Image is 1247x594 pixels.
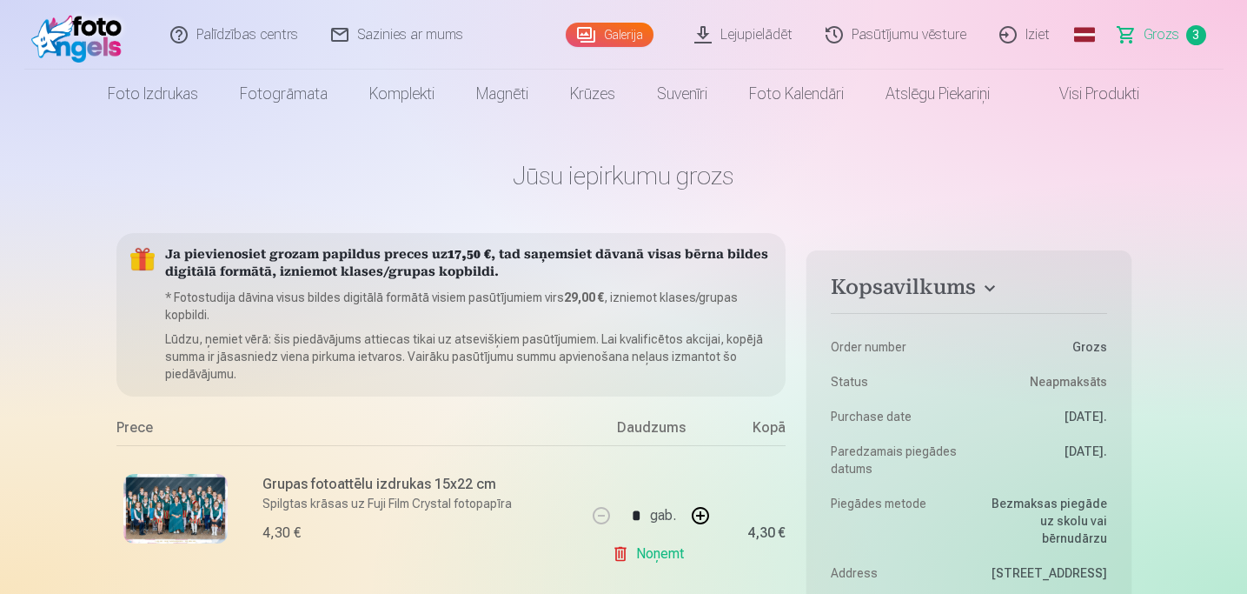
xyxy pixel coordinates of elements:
[87,70,219,118] a: Foto izdrukas
[219,70,348,118] a: Fotogrāmata
[455,70,549,118] a: Magnēti
[165,330,773,383] p: Lūdzu, ņemiet vērā: šis piedāvājums attiecas tikai uz atsevišķiem pasūtījumiem. Lai kvalificētos ...
[831,495,960,547] dt: Piegādes metode
[116,417,587,445] div: Prece
[978,338,1107,356] dd: Grozs
[262,523,301,544] div: 4,30 €
[636,70,728,118] a: Suvenīri
[978,443,1107,477] dd: [DATE].
[650,495,676,537] div: gab.
[549,70,636,118] a: Krūzes
[31,7,131,63] img: /fa1
[586,417,716,445] div: Daudzums
[978,408,1107,425] dd: [DATE].
[865,70,1011,118] a: Atslēgu piekariņi
[116,160,1131,191] h1: Jūsu iepirkumu grozs
[612,537,691,571] a: Noņemt
[1186,25,1206,45] span: 3
[831,443,960,477] dt: Paredzamais piegādes datums
[728,70,865,118] a: Foto kalendāri
[1144,24,1179,45] span: Grozs
[566,23,653,47] a: Galerija
[1011,70,1160,118] a: Visi produkti
[747,528,786,538] div: 4,30 €
[1030,373,1107,390] span: Neapmaksāts
[262,474,576,495] h6: Grupas fotoattēlu izdrukas 15x22 cm
[716,417,786,445] div: Kopā
[831,338,960,356] dt: Order number
[165,289,773,324] p: * Fotostudija dāvina visus bildes digitālā formātā visiem pasūtījumiem virs , izniemot klases/gru...
[978,495,1107,547] dd: Bezmaksas piegāde uz skolu vai bērnudārzu
[348,70,455,118] a: Komplekti
[831,275,1106,306] button: Kopsavilkums
[448,249,491,262] b: 17,50 €
[978,564,1107,582] dd: [STREET_ADDRESS]
[564,290,604,304] b: 29,00 €
[831,408,960,425] dt: Purchase date
[165,247,773,282] h5: Ja pievienosiet grozam papildus preces uz , tad saņemsiet dāvanā visas bērna bildes digitālā form...
[831,373,960,390] dt: Status
[262,495,576,512] p: Spilgtas krāsas uz Fuji Film Crystal fotopapīra
[831,564,960,582] dt: Address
